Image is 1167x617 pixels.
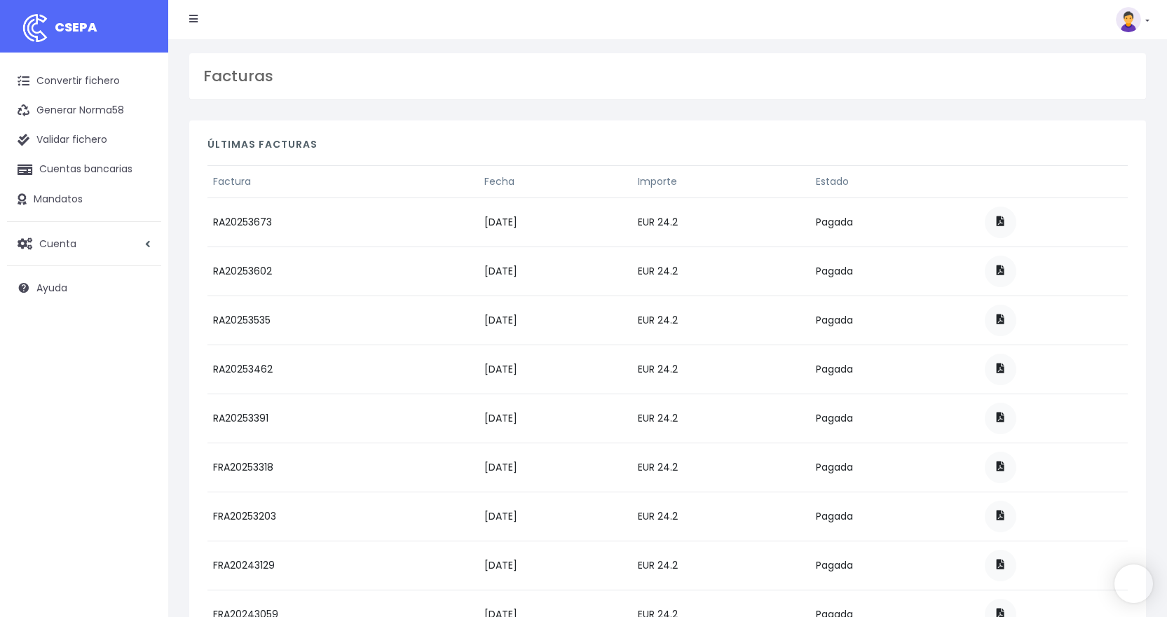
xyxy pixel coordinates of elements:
[810,492,978,541] td: Pagada
[207,165,479,197] th: Factura
[203,67,1132,85] h3: Facturas
[810,541,978,590] td: Pagada
[39,236,76,250] span: Cuenta
[479,492,632,541] td: [DATE]
[207,139,1128,158] h4: Últimas facturas
[207,443,479,492] td: FRA20253318
[632,165,810,197] th: Importe
[479,197,632,247] td: [DATE]
[36,281,67,295] span: Ayuda
[810,443,978,492] td: Pagada
[810,296,978,345] td: Pagada
[207,492,479,541] td: FRA20253203
[632,541,810,590] td: EUR 24.2
[810,345,978,394] td: Pagada
[632,197,810,247] td: EUR 24.2
[479,345,632,394] td: [DATE]
[7,67,161,96] a: Convertir fichero
[207,345,479,394] td: RA20253462
[479,394,632,443] td: [DATE]
[810,165,978,197] th: Estado
[18,11,53,46] img: logo
[632,394,810,443] td: EUR 24.2
[7,185,161,214] a: Mandatos
[479,541,632,590] td: [DATE]
[632,296,810,345] td: EUR 24.2
[632,247,810,296] td: EUR 24.2
[207,541,479,590] td: FRA20243129
[7,96,161,125] a: Generar Norma58
[7,155,161,184] a: Cuentas bancarias
[479,296,632,345] td: [DATE]
[632,492,810,541] td: EUR 24.2
[632,443,810,492] td: EUR 24.2
[55,18,97,36] span: CSEPA
[810,197,978,247] td: Pagada
[207,247,479,296] td: RA20253602
[479,165,632,197] th: Fecha
[7,273,161,303] a: Ayuda
[7,229,161,258] a: Cuenta
[810,247,978,296] td: Pagada
[479,443,632,492] td: [DATE]
[207,296,479,345] td: RA20253535
[207,197,479,247] td: RA20253673
[207,394,479,443] td: RA20253391
[810,394,978,443] td: Pagada
[7,125,161,155] a: Validar fichero
[1116,7,1141,32] img: profile
[632,345,810,394] td: EUR 24.2
[479,247,632,296] td: [DATE]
